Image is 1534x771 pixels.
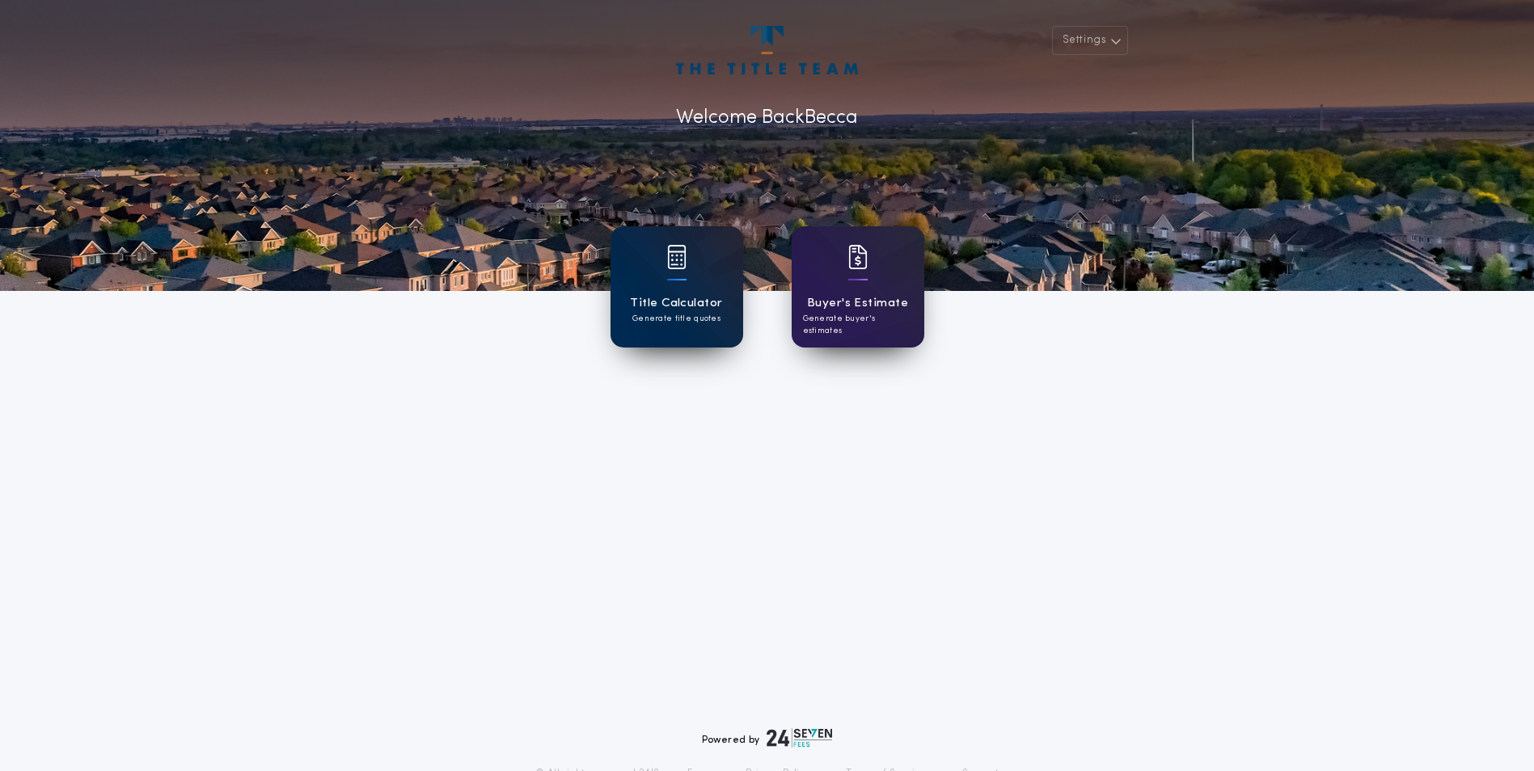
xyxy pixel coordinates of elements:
img: card icon [667,245,687,269]
div: Powered by [702,728,833,748]
a: card iconBuyer's EstimateGenerate buyer's estimates [792,226,924,348]
a: card iconTitle CalculatorGenerate title quotes [611,226,743,348]
button: Settings [1052,26,1128,55]
p: Generate buyer's estimates [803,313,913,337]
img: account-logo [676,26,857,74]
img: card icon [848,245,868,269]
img: logo [767,728,833,748]
p: Generate title quotes [632,313,721,325]
p: Welcome Back Becca [676,103,858,133]
h1: Buyer's Estimate [807,294,908,313]
h1: Title Calculator [630,294,722,313]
